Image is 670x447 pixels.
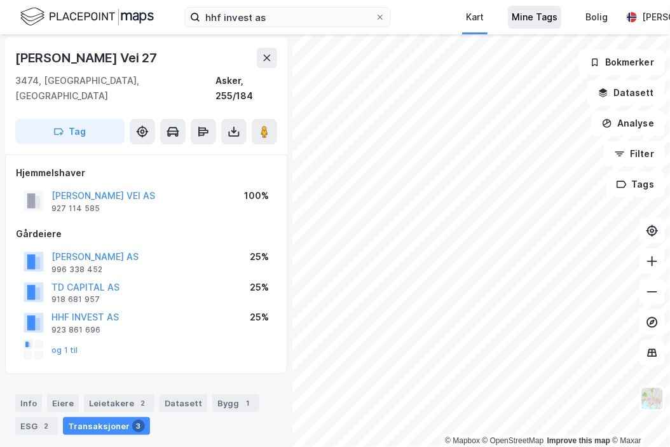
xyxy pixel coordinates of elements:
[15,417,58,435] div: ESG
[591,111,665,136] button: Analyse
[132,420,145,432] div: 3
[585,10,608,25] div: Bolig
[250,280,269,295] div: 25%
[51,203,100,214] div: 927 114 585
[244,188,269,203] div: 100%
[587,80,665,106] button: Datasett
[15,48,160,68] div: [PERSON_NAME] Vei 27
[242,397,254,409] div: 1
[15,394,42,412] div: Info
[16,226,277,242] div: Gårdeiere
[16,165,277,181] div: Hjemmelshaver
[466,10,484,25] div: Kart
[212,394,259,412] div: Bygg
[160,394,207,412] div: Datasett
[15,119,125,144] button: Tag
[200,8,375,27] input: Søk på adresse, matrikkel, gårdeiere, leietakere eller personer
[51,265,102,275] div: 996 338 452
[445,436,480,445] a: Mapbox
[215,73,277,104] div: Asker, 255/184
[47,394,79,412] div: Eiere
[512,10,557,25] div: Mine Tags
[51,325,100,335] div: 923 861 696
[84,394,154,412] div: Leietakere
[606,386,670,447] iframe: Chat Widget
[63,417,150,435] div: Transaksjoner
[606,172,665,197] button: Tags
[579,50,665,75] button: Bokmerker
[20,6,154,28] img: logo.f888ab2527a4732fd821a326f86c7f29.svg
[606,386,670,447] div: Kontrollprogram for chat
[482,436,544,445] a: OpenStreetMap
[51,294,100,305] div: 918 681 957
[250,310,269,325] div: 25%
[547,436,610,445] a: Improve this map
[137,397,149,409] div: 2
[40,420,53,432] div: 2
[250,249,269,265] div: 25%
[604,141,665,167] button: Filter
[15,73,215,104] div: 3474, [GEOGRAPHIC_DATA], [GEOGRAPHIC_DATA]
